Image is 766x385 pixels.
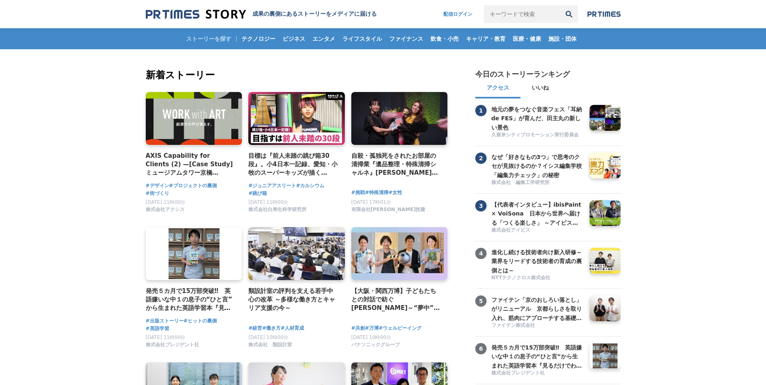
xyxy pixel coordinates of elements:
span: 有限会社[PERSON_NAME]技建 [351,206,426,213]
a: #プロジェクトの裏側 [169,182,217,190]
span: 株式会社白寿生科学研究所 [248,206,306,213]
span: ビジネス [279,35,308,42]
span: #出版ストーリー [146,317,184,325]
h1: 成果の裏側にあるストーリーをメディアに届ける [252,10,377,18]
span: 株式会社プレジデント社 [491,370,545,377]
a: #ウェルビーイング [379,324,422,332]
a: 配信ログイン [435,5,481,23]
a: #働き方 [262,324,281,332]
a: 株式会社アクシス [146,209,185,214]
a: 目標は『前人未踏の跳び箱30段』。小4日本一記録、愛知・小牧のスーパーキッズが描く[PERSON_NAME]とは？ [248,151,338,178]
a: パナソニックグループ [351,344,400,349]
a: 株式会社アイビス [491,227,583,234]
h4: 発売５カ月で15万部突破‼ 英語嫌いな中１の息子の“ひと言”から生まれた英語学習本『見るだけでわかる‼ 英語ピクト図鑑』異例ヒットの要因 [146,287,236,313]
h3: 進化し続ける技術者向け新入研修～業界をリードする技術者の育成の裏側とは～ [491,248,583,275]
h2: 今日のストーリーランキング [475,69,570,79]
a: ファイテン株式会社 [491,322,583,330]
a: 【代表者インタビュー】ibisPaint × VoiSona 日本から世界へ届ける「つくる楽しさ」 ～アイビスがテクノスピーチと挑戦する、新しい創作文化の形成～ [491,200,583,226]
h4: 【大阪・関西万博】子どもたちとの対話で紡ぐ[PERSON_NAME]～“夢中”の力を育む「Unlock FRプログラム」 [351,287,441,313]
a: #女性 [388,189,402,197]
button: いいね [520,79,560,98]
span: #経営 [248,324,262,332]
a: テクノロジー [238,28,279,49]
span: ライフスタイル [339,35,385,42]
input: キーワードで検索 [484,5,560,23]
a: 飲食・小売 [427,28,462,49]
span: [DATE] 17時01分 [351,199,391,205]
a: #カルシウム [296,182,324,190]
a: なぜ「好きなもの3つ」で思考のクセが見抜けるのか？イシス編集学校「編集力チェック」の秘密 [491,153,583,178]
a: 株式会社 類設計室 [248,344,292,349]
span: 株式会社プレジデント社 [146,341,199,348]
span: 株式会社アイビス [491,227,530,234]
a: 成果の裏側にあるストーリーをメディアに届ける 成果の裏側にあるストーリーをメディアに届ける [146,9,377,20]
span: エンタメ [309,35,338,42]
img: prtimes [588,11,621,17]
span: 久留米シティプロモーション実行委員会 [491,132,579,138]
a: 自殺・孤独死をされたお部屋の清掃業『遺品整理・特殊清掃シャルネ』[PERSON_NAME]がBeauty [GEOGRAPHIC_DATA][PERSON_NAME][GEOGRAPHIC_DA... [351,151,441,178]
span: 6 [475,343,487,354]
a: 類設計室の評判を支える若手中心の改革 ～多様な働き方とキャリア支援の今～ [248,287,338,313]
a: ファイナンス [386,28,426,49]
a: #共創 [351,324,365,332]
a: #ヒットの裏側 [184,317,217,325]
a: #街づくり [146,190,169,197]
a: #挑戦 [351,189,365,197]
span: #特殊清掃 [365,189,388,197]
a: AXIS Capability for Clients (2) —[Case Study] ミュージアムタワー京橋 「WORK with ART」 [146,151,236,178]
a: 株式会社プレジデント社 [491,370,583,377]
a: キャリア・教育 [463,28,509,49]
a: 発売５カ月で15万部突破‼ 英語嫌いな中１の息子の“ひと言”から生まれた英語学習本『見るだけでわかる‼ 英語ピクト図鑑』異例ヒットの要因 [491,343,583,369]
a: ライフスタイル [339,28,385,49]
h3: 【代表者インタビュー】ibisPaint × VoiSona 日本から世界へ届ける「つくる楽しさ」 ～アイビスがテクノスピーチと挑戦する、新しい創作文化の形成～ [491,200,583,227]
span: NTTテクノクロス株式会社 [491,274,551,281]
button: アクセス [475,79,520,98]
a: ファイテン「京のおしろい落とし」がリニューアル 京都らしさを取り入れ、筋肉にアプローチする基礎化粧品が完成 [491,295,583,321]
span: 株式会社アクシス [146,206,185,213]
span: [DATE] 10時00分 [248,335,288,340]
span: 3 [475,200,487,211]
span: ファイテン株式会社 [491,322,535,329]
h3: ファイテン「京のおしろい落とし」がリニューアル 京都らしさを取り入れ、筋肉にアプローチする基礎化粧品が完成 [491,295,583,322]
span: 4 [475,248,487,259]
a: #英語学習 [146,325,169,333]
a: 施設・団体 [545,28,580,49]
a: 有限会社[PERSON_NAME]技建 [351,209,426,214]
span: 飲食・小売 [427,35,462,42]
span: 施設・団体 [545,35,580,42]
span: 1 [475,105,487,116]
span: パナソニックグループ [351,341,400,348]
a: #跳び箱 [248,190,267,197]
span: キャリア・教育 [463,35,509,42]
a: #万博 [365,324,379,332]
h2: 新着ストーリー [146,68,449,82]
h3: 地元の夢をつなぐ音楽フェス「耳納 de FES」が育んだ、田主丸の新しい景色 [491,105,583,132]
a: 株式会社プレジデント社 [146,344,199,349]
span: [DATE] 10時00分 [351,335,391,340]
a: 医療・健康 [510,28,544,49]
span: テクノロジー [238,35,279,42]
a: 進化し続ける技術者向け新入研修～業界をリードする技術者の育成の裏側とは～ [491,248,583,274]
span: 2 [475,153,487,164]
button: 検索 [560,5,578,23]
a: #デザイン [146,182,169,190]
h3: 発売５カ月で15万部突破‼ 英語嫌いな中１の息子の“ひと言”から生まれた英語学習本『見るだけでわかる‼ 英語ピクト図鑑』異例ヒットの要因 [491,343,583,370]
a: 久留米シティプロモーション実行委員会 [491,132,583,139]
span: [DATE] 11時00分 [248,199,288,205]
